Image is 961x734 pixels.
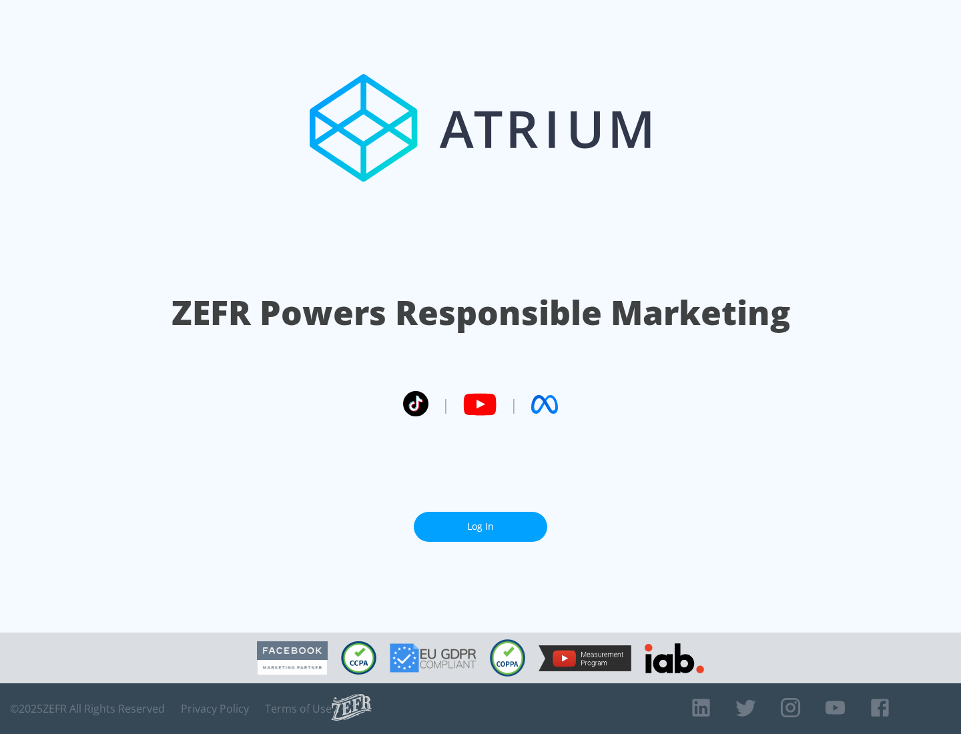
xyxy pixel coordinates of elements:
a: Privacy Policy [181,702,249,715]
img: YouTube Measurement Program [539,645,631,671]
img: GDPR Compliant [390,643,476,673]
span: © 2025 ZEFR All Rights Reserved [10,702,165,715]
span: | [510,394,518,414]
a: Terms of Use [265,702,332,715]
img: CCPA Compliant [341,641,376,675]
img: IAB [645,643,704,673]
img: COPPA Compliant [490,639,525,677]
a: Log In [414,512,547,542]
h1: ZEFR Powers Responsible Marketing [172,290,790,336]
img: Facebook Marketing Partner [257,641,328,675]
span: | [442,394,450,414]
